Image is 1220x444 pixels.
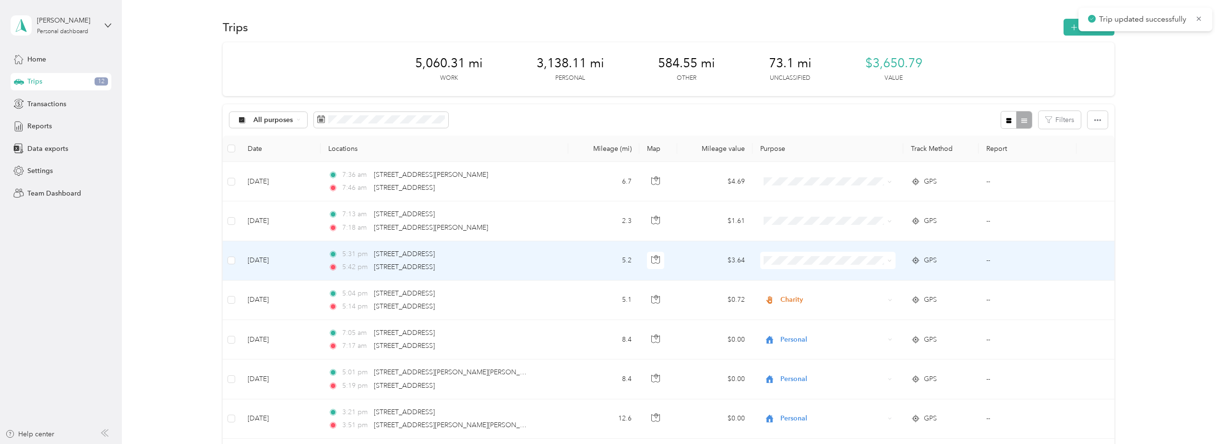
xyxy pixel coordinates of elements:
td: [DATE] [240,399,321,439]
th: Mileage (mi) [568,136,639,162]
iframe: Everlance-gr Chat Button Frame [1166,390,1220,444]
span: Settings [27,166,53,176]
span: GPS [924,255,937,266]
th: Track Method [903,136,979,162]
div: Personal dashboard [37,29,88,35]
span: GPS [924,374,937,384]
span: 5:42 pm [342,262,370,272]
span: 5:04 pm [342,288,370,299]
td: $4.69 [677,162,753,201]
th: Mileage value [677,136,753,162]
span: 7:13 am [342,209,370,220]
span: 5,060.31 mi [415,56,483,71]
span: Team Dashboard [27,188,81,198]
span: Data exports [27,144,68,154]
span: [STREET_ADDRESS] [374,382,435,390]
span: [STREET_ADDRESS] [374,329,435,337]
td: -- [979,241,1076,281]
button: Filters [1039,111,1081,129]
span: [STREET_ADDRESS] [374,210,435,218]
th: Map [639,136,677,162]
td: [DATE] [240,241,321,281]
span: 7:05 am [342,328,370,338]
p: Trip updated successfully [1099,13,1188,25]
td: -- [979,320,1076,359]
td: 12.6 [568,399,639,439]
span: 584.55 mi [658,56,715,71]
span: 12 [95,77,108,86]
td: $0.00 [677,359,753,399]
span: Transactions [27,99,66,109]
span: 3:51 pm [342,420,370,431]
td: $0.00 [677,320,753,359]
span: $3,650.79 [865,56,922,71]
span: [STREET_ADDRESS][PERSON_NAME] [374,223,488,232]
td: [DATE] [240,320,321,359]
span: Personal [780,413,885,424]
th: Date [240,136,321,162]
span: Personal [780,374,885,384]
td: [DATE] [240,359,321,399]
span: [STREET_ADDRESS] [374,408,435,416]
span: [STREET_ADDRESS] [374,184,435,192]
span: 5:31 pm [342,249,370,259]
span: GPS [924,295,937,305]
td: $0.00 [677,399,753,439]
span: GPS [924,334,937,345]
span: 3:21 pm [342,407,370,418]
p: Other [677,74,696,83]
td: 5.2 [568,241,639,281]
p: Work [440,74,458,83]
p: Unclassified [770,74,810,83]
span: All purposes [253,117,293,123]
span: [STREET_ADDRESS] [374,342,435,350]
td: $1.61 [677,201,753,241]
button: New trip [1064,19,1114,36]
span: Home [27,54,46,64]
td: 8.4 [568,320,639,359]
button: Help center [5,429,54,439]
th: Report [979,136,1076,162]
span: [STREET_ADDRESS][PERSON_NAME][PERSON_NAME] [374,421,541,429]
span: [STREET_ADDRESS] [374,250,435,258]
th: Purpose [753,136,903,162]
span: 5:01 pm [342,367,370,378]
span: Reports [27,121,52,131]
td: -- [979,162,1076,201]
td: -- [979,281,1076,320]
p: Personal [555,74,585,83]
span: Charity [780,295,885,305]
span: 73.1 mi [769,56,812,71]
p: Value [885,74,903,83]
td: [DATE] [240,281,321,320]
td: [DATE] [240,162,321,201]
td: $0.72 [677,281,753,320]
td: 6.7 [568,162,639,201]
span: 7:17 am [342,341,370,351]
span: GPS [924,216,937,226]
td: $3.64 [677,241,753,281]
td: -- [979,399,1076,439]
span: 7:18 am [342,222,370,233]
td: 8.4 [568,359,639,399]
td: [DATE] [240,201,321,241]
span: 3,138.11 mi [537,56,604,71]
span: 5:19 pm [342,381,370,391]
span: GPS [924,413,937,424]
td: 2.3 [568,201,639,241]
span: 5:14 pm [342,301,370,312]
td: -- [979,359,1076,399]
span: 7:36 am [342,170,370,180]
span: Trips [27,76,42,86]
th: Locations [321,136,568,162]
div: [PERSON_NAME] [37,15,97,25]
span: GPS [924,176,937,187]
span: Personal [780,334,885,345]
span: [STREET_ADDRESS][PERSON_NAME] [374,171,488,179]
span: [STREET_ADDRESS][PERSON_NAME][PERSON_NAME][PERSON_NAME] [374,368,595,376]
td: 5.1 [568,281,639,320]
td: -- [979,201,1076,241]
h1: Trips [223,22,248,32]
span: [STREET_ADDRESS] [374,302,435,310]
